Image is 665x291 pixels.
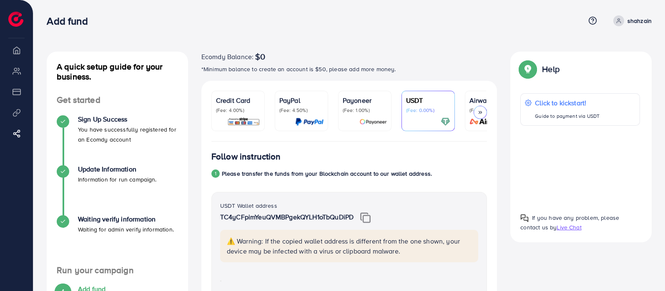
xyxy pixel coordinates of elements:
[227,117,260,127] img: card
[78,124,178,144] p: You have successfully registered for an Ecomdy account
[216,95,260,105] p: Credit Card
[220,212,479,223] p: TC4yCFpimYeuQVMBPgekQYLH1oTbQuDiPD
[359,117,387,127] img: card
[279,107,324,114] p: (Fee: 4.50%)
[47,62,188,82] h4: A quick setup guide for your business.
[78,224,174,234] p: Waiting for admin verify information.
[535,98,600,108] p: Click to kickstart!
[469,107,514,114] p: (Fee: 0.00%)
[520,214,619,231] span: If you have any problem, please contact us by
[535,111,600,121] p: Guide to payment via USDT
[78,215,174,223] h4: Waiting verify information
[343,95,387,105] p: Payoneer
[630,254,659,285] iframe: Chat
[78,174,157,184] p: Information for run campaign.
[201,52,253,62] span: Ecomdy Balance:
[557,223,581,231] span: Live Chat
[441,117,450,127] img: card
[279,95,324,105] p: PayPal
[211,152,281,162] h4: Follow instruction
[211,169,220,178] div: 1
[343,107,387,114] p: (Fee: 1.00%)
[47,215,188,265] li: Waiting verify information
[520,62,535,77] img: Popup guide
[255,52,265,62] span: $0
[406,95,450,105] p: USDT
[222,169,432,179] p: Please transfer the funds from your Blockchain account to our wallet address.
[360,212,371,223] img: img
[295,117,324,127] img: card
[47,115,188,165] li: Sign Up Success
[216,107,260,114] p: (Fee: 4.00%)
[78,115,178,123] h4: Sign Up Success
[47,265,188,276] h4: Run your campaign
[47,15,94,27] h3: Add fund
[520,214,529,222] img: Popup guide
[8,12,23,27] img: logo
[78,165,157,173] h4: Update Information
[467,117,514,127] img: card
[227,236,474,256] p: ⚠️ Warning: If the copied wallet address is different from the one shown, your device may be infe...
[201,64,497,74] p: *Minimum balance to create an account is $50, please add more money.
[610,15,652,26] a: shahzain
[220,201,277,210] label: USDT Wallet address
[469,95,514,105] p: Airwallex
[47,165,188,215] li: Update Information
[47,95,188,105] h4: Get started
[542,64,560,74] p: Help
[627,16,652,26] p: shahzain
[406,107,450,114] p: (Fee: 0.00%)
